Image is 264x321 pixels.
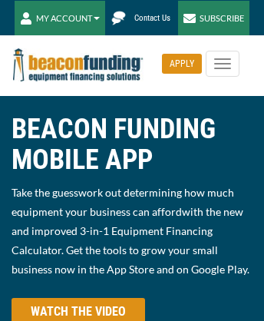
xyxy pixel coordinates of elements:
[13,58,144,70] a: Beacon Funding Corporation
[12,186,234,218] span: Take the guesswork out determining how much equipment your business can afford
[12,114,252,175] h1: BEACON FUNDING MOBILE APP
[15,1,105,35] button: MY ACCOUNT
[105,5,132,31] img: Beacon Funding chat
[134,13,170,23] span: Contact Us
[105,5,178,31] a: Contact Us
[178,1,249,35] a: SUBSCRIBE
[13,48,144,81] img: Beacon Funding Corporation
[162,54,202,74] div: APPLY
